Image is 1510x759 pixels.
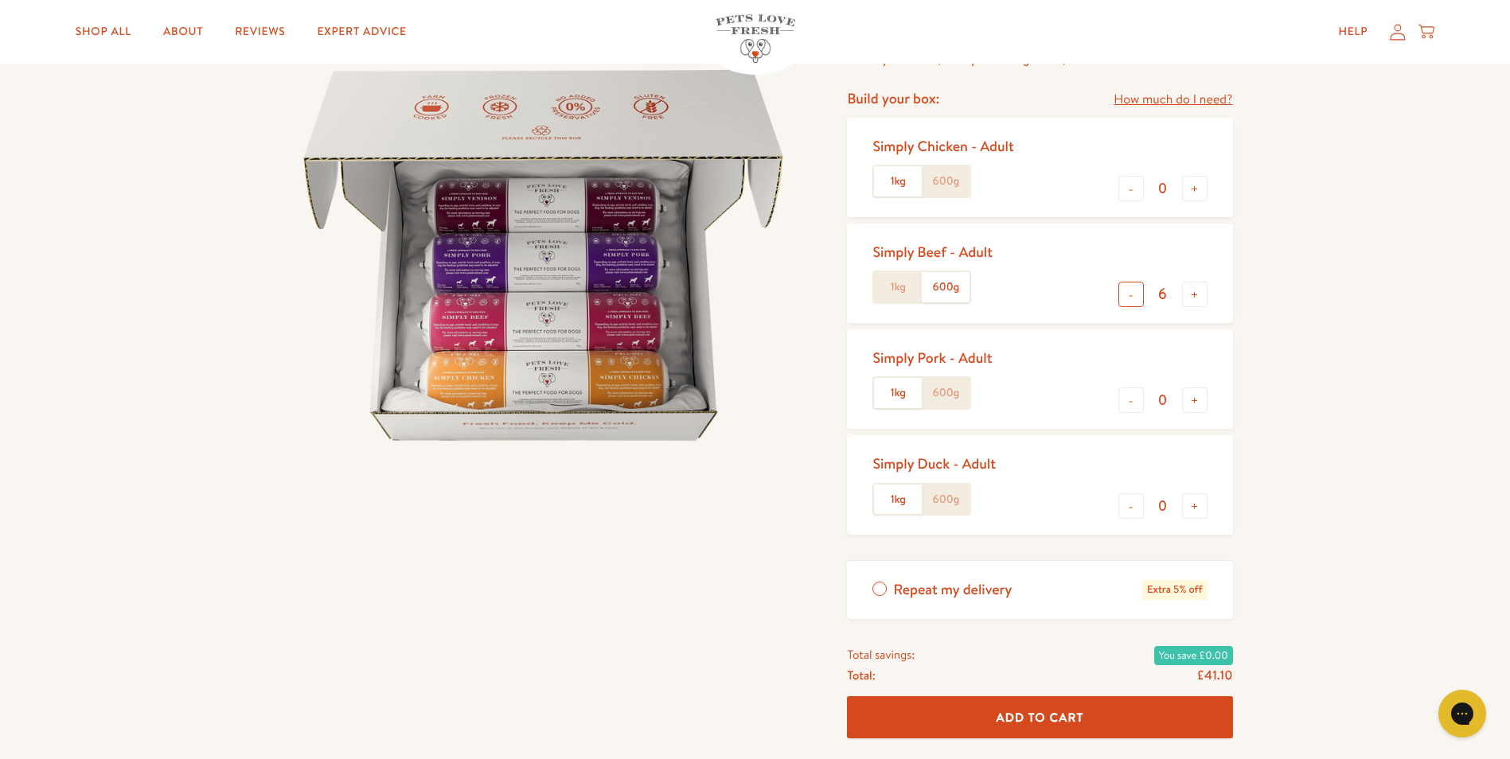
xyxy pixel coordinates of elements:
[1118,387,1144,413] button: -
[63,16,144,48] a: Shop All
[874,272,922,302] label: 1kg
[1154,646,1233,665] span: You save £0.00
[847,696,1232,738] button: Add To Cart
[872,348,992,367] div: Simply Pork - Adult
[922,272,970,302] label: 600g
[1114,89,1232,111] a: How much do I need?
[874,485,922,515] label: 1kg
[305,16,419,48] a: Expert Advice
[872,243,993,261] div: Simply Beef - Adult
[893,580,1012,600] span: Repeat my delivery
[874,378,922,408] label: 1kg
[872,454,996,473] div: Simply Duck - Adult
[872,137,1013,155] div: Simply Chicken - Adult
[1142,580,1207,600] span: Extra 5% off
[1182,282,1208,307] button: +
[1325,16,1380,48] a: Help
[1118,493,1144,519] button: -
[1196,667,1232,684] span: £41.10
[997,709,1084,726] span: Add To Cart
[1430,684,1494,743] iframe: Gorgias live chat messenger
[922,485,970,515] label: 600g
[1118,282,1144,307] button: -
[874,166,922,197] label: 1kg
[847,644,915,665] span: Total savings:
[716,14,795,63] img: Pets Love Fresh
[847,89,939,107] h4: Build your box:
[1118,176,1144,201] button: -
[922,166,970,197] label: 600g
[150,16,216,48] a: About
[1182,176,1208,201] button: +
[1182,493,1208,519] button: +
[847,665,875,686] span: Total:
[222,16,298,48] a: Reviews
[1182,387,1208,413] button: +
[922,378,970,408] label: 600g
